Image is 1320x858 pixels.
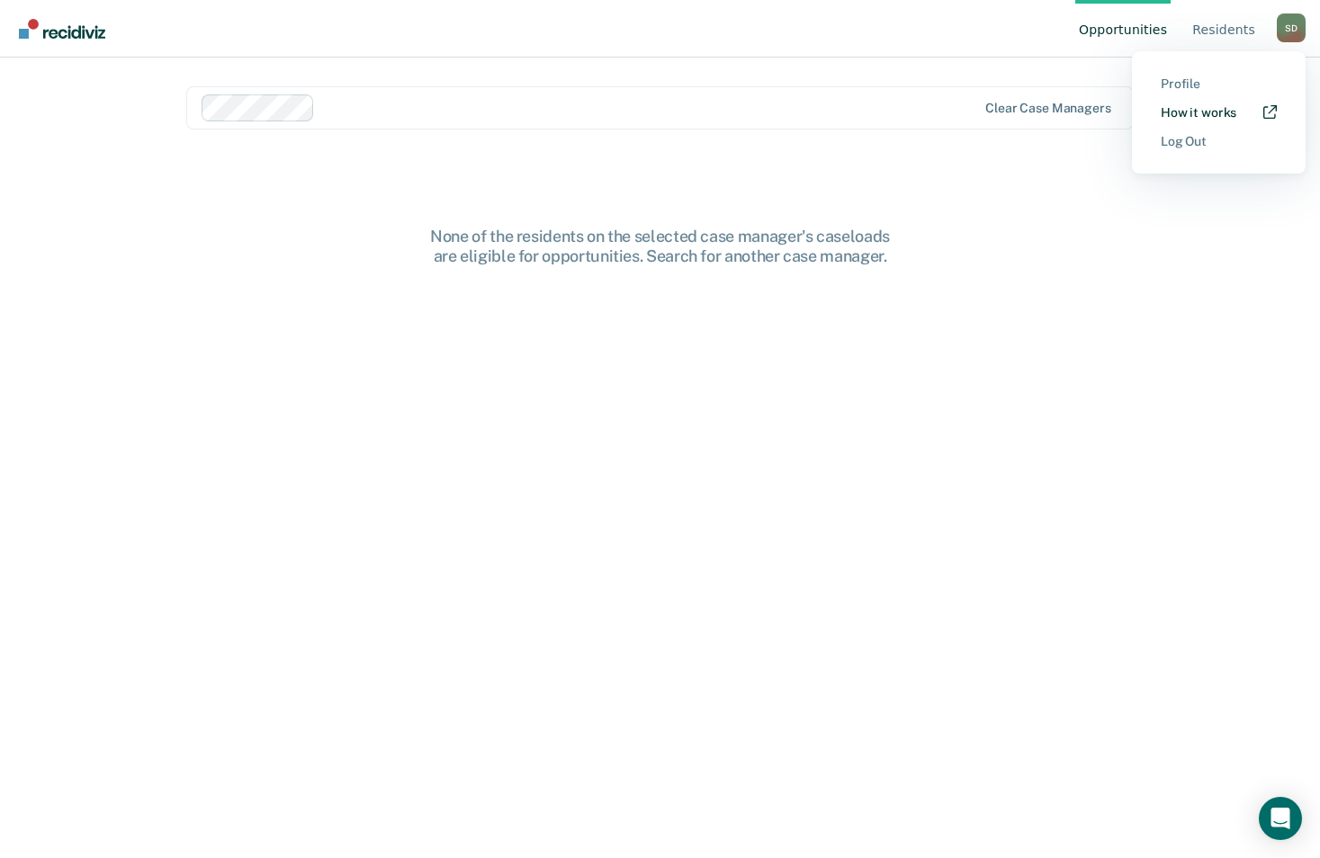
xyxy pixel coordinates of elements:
[1161,134,1277,149] a: Log Out
[19,19,105,39] img: Recidiviz
[1277,13,1306,42] button: Profile dropdown button
[373,227,948,265] div: None of the residents on the selected case manager's caseloads are eligible for opportunities. Se...
[1132,51,1306,174] div: Profile menu
[1161,105,1277,121] a: How it works
[1277,13,1306,42] div: S D
[985,101,1110,116] div: Clear case managers
[1161,76,1277,92] a: Profile
[1259,797,1302,840] div: Open Intercom Messenger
